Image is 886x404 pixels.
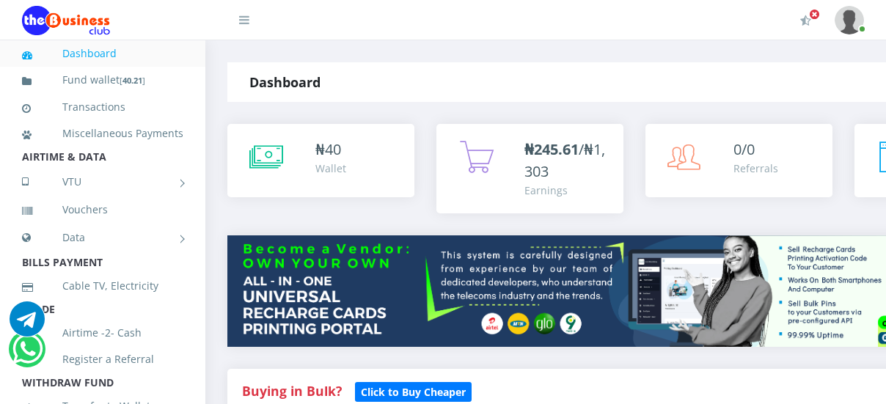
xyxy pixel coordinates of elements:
a: Airtime -2- Cash [22,316,183,350]
a: ₦245.61/₦1,303 Earnings [436,124,623,213]
span: 40 [325,139,341,159]
a: Click to Buy Cheaper [355,382,472,400]
div: Earnings [524,183,609,198]
b: Click to Buy Cheaper [361,385,466,399]
img: User [835,6,864,34]
a: Miscellaneous Payments [22,117,183,150]
a: VTU [22,164,183,200]
a: Transactions [22,90,183,124]
span: 0/0 [733,139,755,159]
div: Wallet [315,161,346,176]
a: Chat for support [10,312,45,337]
a: ₦40 Wallet [227,124,414,197]
strong: Buying in Bulk? [242,382,342,400]
img: Logo [22,6,110,35]
a: Fund wallet[40.21] [22,63,183,98]
a: Dashboard [22,37,183,70]
span: /₦1,303 [524,139,605,181]
a: Data [22,219,183,256]
div: ₦ [315,139,346,161]
b: 40.21 [122,75,142,86]
a: Cable TV, Electricity [22,269,183,303]
a: Register a Referral [22,342,183,376]
div: Referrals [733,161,778,176]
span: Activate Your Membership [809,9,820,20]
a: Vouchers [22,193,183,227]
small: [ ] [120,75,145,86]
strong: Dashboard [249,73,321,91]
a: Chat for support [12,342,43,367]
b: ₦245.61 [524,139,579,159]
a: 0/0 Referrals [645,124,832,197]
i: Activate Your Membership [800,15,811,26]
